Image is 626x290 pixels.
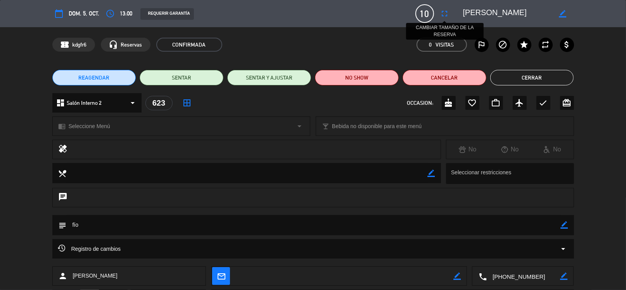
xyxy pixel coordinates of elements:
[121,40,142,49] span: Reservas
[415,4,434,23] span: 10
[468,98,477,108] i: favorite_border
[438,7,452,21] button: fullscreen
[322,123,329,130] i: local_bar
[560,273,567,280] i: border_color
[183,98,192,108] i: border_all
[145,96,173,110] div: 623
[58,169,67,177] i: local_dining
[453,273,461,280] i: border_color
[69,122,110,131] span: Seleccione Menú
[478,272,487,281] i: local_phone
[128,98,138,108] i: arrow_drop_down
[539,98,548,108] i: check
[561,221,568,229] i: border_color
[559,244,568,254] i: arrow_drop_down
[58,244,121,254] span: Registro de cambios
[520,40,529,49] i: star
[428,170,435,177] i: border_color
[477,40,486,49] i: outlined_flag
[440,9,450,18] i: fullscreen
[489,144,531,155] div: No
[562,98,572,108] i: card_giftcard
[59,271,68,281] i: person
[332,122,422,131] span: Bebida no disponible para este menú
[315,70,399,85] button: NO SHOW
[217,272,225,280] i: mail_outline
[436,40,454,49] em: Visitas
[227,70,311,85] button: SENTAR Y AJUSTAR
[498,40,508,49] i: block
[73,40,87,49] span: kdgfr6
[515,98,524,108] i: airplanemode_active
[140,8,194,20] div: REQUERIR GARANTÍA
[562,40,572,49] i: attach_money
[78,74,109,82] span: REAGENDAR
[52,70,136,85] button: REAGENDAR
[140,70,223,85] button: SENTAR
[55,9,64,18] i: calendar_today
[559,10,566,17] i: border_color
[541,40,550,49] i: repeat
[491,98,501,108] i: work_outline
[403,70,486,85] button: Cancelar
[104,7,118,21] button: access_time
[59,192,68,203] i: chat
[109,40,118,49] i: headset_mic
[429,40,432,49] span: 0
[73,271,118,280] span: [PERSON_NAME]
[67,99,102,108] span: Salón Interno 2
[295,122,304,131] i: arrow_drop_down
[120,9,133,19] span: 13:00
[490,70,574,85] button: Cerrar
[156,38,222,52] span: CONFIRMADA
[52,7,66,21] button: calendar_today
[531,144,573,155] div: No
[59,123,66,130] i: chrome_reader_mode
[446,144,489,155] div: No
[61,40,70,49] span: confirmation_number
[106,9,115,18] i: access_time
[406,23,484,40] div: CAMBIAR TAMAÑO DE LA RESERVA
[407,99,434,108] span: OCCASION:
[56,98,66,108] i: dashboard
[69,9,100,19] span: dom. 5, oct.
[59,144,68,155] i: healing
[444,98,453,108] i: cake
[58,221,67,229] i: subject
